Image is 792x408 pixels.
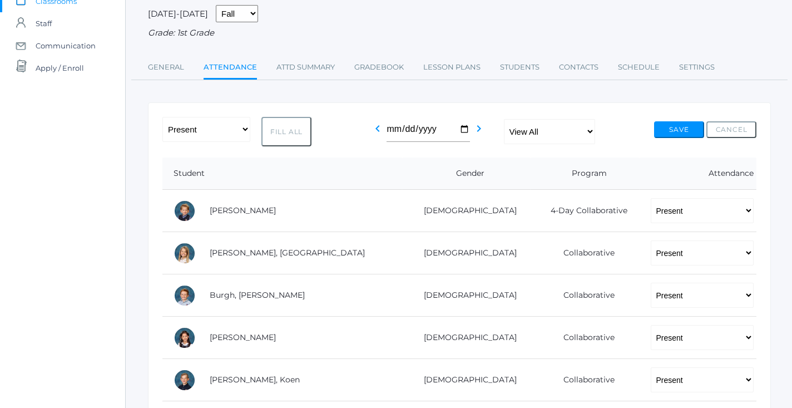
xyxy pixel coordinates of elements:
[210,375,300,385] a: [PERSON_NAME], Koen
[162,158,402,190] th: Student
[261,117,311,146] button: Fill All
[402,190,531,232] td: [DEMOGRAPHIC_DATA]
[174,327,196,349] div: Whitney Chea
[402,232,531,274] td: [DEMOGRAPHIC_DATA]
[654,121,704,138] button: Save
[174,369,196,391] div: Koen Crocker
[174,242,196,264] div: Isla Armstrong
[531,232,640,274] td: Collaborative
[472,122,486,135] i: chevron_right
[354,56,404,78] a: Gradebook
[402,158,531,190] th: Gender
[210,290,305,300] a: Burgh, [PERSON_NAME]
[531,190,640,232] td: 4-Day Collaborative
[402,274,531,317] td: [DEMOGRAPHIC_DATA]
[36,35,96,57] span: Communication
[174,200,196,222] div: Nolan Alstot
[210,205,276,215] a: [PERSON_NAME]
[371,122,384,135] i: chevron_left
[371,127,384,137] a: chevron_left
[679,56,715,78] a: Settings
[423,56,481,78] a: Lesson Plans
[204,56,257,80] a: Attendance
[531,158,640,190] th: Program
[148,56,184,78] a: General
[531,317,640,359] td: Collaborative
[148,8,208,19] span: [DATE]-[DATE]
[210,332,276,342] a: [PERSON_NAME]
[402,359,531,401] td: [DEMOGRAPHIC_DATA]
[706,121,756,138] button: Cancel
[500,56,539,78] a: Students
[559,56,598,78] a: Contacts
[36,57,84,79] span: Apply / Enroll
[402,317,531,359] td: [DEMOGRAPHIC_DATA]
[472,127,486,137] a: chevron_right
[174,284,196,307] div: Gibson Burgh
[640,158,756,190] th: Attendance
[618,56,660,78] a: Schedule
[210,248,365,258] a: [PERSON_NAME], [GEOGRAPHIC_DATA]
[531,274,640,317] td: Collaborative
[148,27,771,40] div: Grade: 1st Grade
[531,359,640,401] td: Collaborative
[36,12,52,35] span: Staff
[276,56,335,78] a: Attd Summary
